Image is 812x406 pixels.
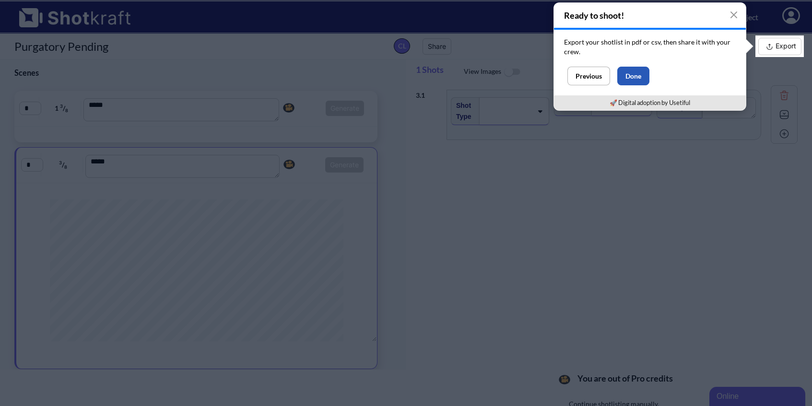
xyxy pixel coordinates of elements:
div: Online [7,6,89,17]
button: Export [758,38,801,55]
img: Export Icon [764,41,776,53]
p: Export your shotlist in pdf or csv, then share it with your crew. [564,37,736,57]
a: 🚀 Digital adoption by Usetiful [610,99,690,106]
button: Done [617,67,649,85]
h4: Ready to shoot! [554,3,746,28]
button: Previous [567,67,610,85]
